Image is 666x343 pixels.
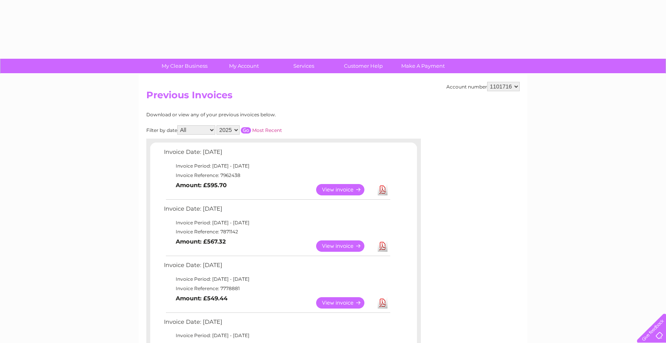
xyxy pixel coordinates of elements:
a: Make A Payment [391,59,455,73]
td: Invoice Reference: 7778881 [162,284,391,293]
div: Filter by date [146,125,352,135]
td: Invoice Reference: 7962438 [162,171,391,180]
td: Invoice Period: [DATE] - [DATE] [162,218,391,227]
td: Invoice Period: [DATE] - [DATE] [162,331,391,340]
td: Invoice Date: [DATE] [162,147,391,161]
a: View [316,297,374,309]
a: Most Recent [252,127,282,133]
a: My Account [212,59,277,73]
td: Invoice Period: [DATE] - [DATE] [162,274,391,284]
td: Invoice Period: [DATE] - [DATE] [162,161,391,171]
a: Download [378,240,388,252]
td: Invoice Reference: 7871142 [162,227,391,236]
a: Download [378,184,388,195]
a: Download [378,297,388,309]
a: View [316,184,374,195]
b: Amount: £595.70 [176,182,227,189]
td: Invoice Date: [DATE] [162,204,391,218]
td: Invoice Date: [DATE] [162,317,391,331]
div: Download or view any of your previous invoices below. [146,112,352,117]
b: Amount: £549.44 [176,295,227,302]
h2: Previous Invoices [146,90,520,105]
a: View [316,240,374,252]
b: Amount: £567.32 [176,238,226,245]
a: Customer Help [331,59,396,73]
div: Account number [446,82,520,91]
a: My Clear Business [152,59,217,73]
td: Invoice Date: [DATE] [162,260,391,274]
a: Services [271,59,336,73]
